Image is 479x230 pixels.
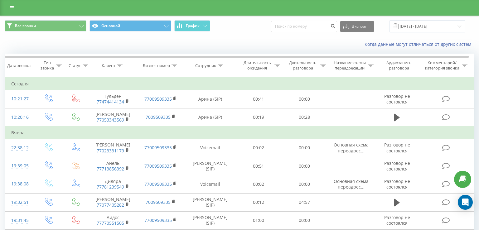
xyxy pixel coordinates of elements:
[241,60,273,71] div: Длительность ожидания
[89,193,137,211] td: [PERSON_NAME]
[69,63,81,68] div: Статус
[195,63,216,68] div: Сотрудник
[97,166,124,172] a: 77713856392
[236,193,282,211] td: 00:12
[89,175,137,193] td: Диляра
[144,145,172,151] a: 77009509335
[333,60,366,71] div: Название схемы переадресации
[102,63,115,68] div: Клиент
[97,117,124,123] a: 77053343569
[174,20,210,31] button: График
[282,175,327,193] td: 00:00
[5,20,86,31] button: Все звонки
[458,195,473,210] div: Open Intercom Messenger
[282,157,327,175] td: 00:00
[90,20,171,31] button: Основной
[97,148,124,154] a: 77023331179
[381,60,418,71] div: Аудиозапись разговора
[184,108,236,127] td: Арина (SIP)
[97,184,124,190] a: 77781239549
[282,211,327,229] td: 00:00
[384,214,410,226] span: Разговор не состоялся
[89,90,137,108] td: Гульден
[143,63,170,68] div: Бизнес номер
[144,163,172,169] a: 77009509335
[384,178,410,190] span: Разговор не состоялся
[236,139,282,157] td: 00:02
[424,60,460,71] div: Комментарий/категория звонка
[334,142,369,153] span: Основная схема переадрес...
[236,90,282,108] td: 00:41
[144,181,172,187] a: 77009509335
[5,127,474,139] td: Вчера
[89,139,137,157] td: [PERSON_NAME]
[282,90,327,108] td: 00:00
[11,178,28,190] div: 19:38:08
[236,175,282,193] td: 00:02
[11,111,28,123] div: 10:20:16
[334,178,369,190] span: Основная схема переадрес...
[97,202,124,208] a: 77077405282
[89,108,137,127] td: [PERSON_NAME]
[11,196,28,208] div: 19:32:51
[184,139,236,157] td: Voicemail
[7,63,31,68] div: Дата звонка
[186,24,200,28] span: График
[40,60,55,71] div: Тип звонка
[184,157,236,175] td: [PERSON_NAME] (SIP)
[184,175,236,193] td: Voicemail
[144,96,172,102] a: 77009509335
[384,142,410,153] span: Разговор не состоялся
[384,93,410,105] span: Разговор не состоялся
[236,108,282,127] td: 00:19
[365,41,474,47] a: Когда данные могут отличаться от других систем
[271,21,337,32] input: Поиск по номеру
[184,90,236,108] td: Арина (SIP)
[5,78,474,90] td: Сегодня
[97,220,124,226] a: 77770551505
[11,214,28,227] div: 19:31:45
[15,23,36,28] span: Все звонки
[11,142,28,154] div: 22:38:12
[384,160,410,172] span: Разговор не состоялся
[11,160,28,172] div: 19:39:05
[287,60,319,71] div: Длительность разговора
[236,211,282,229] td: 01:00
[144,217,172,223] a: 77009509335
[340,21,374,32] button: Экспорт
[146,199,171,205] a: 7009509335
[236,157,282,175] td: 00:51
[89,157,137,175] td: Анель
[11,93,28,105] div: 10:21:27
[97,99,124,105] a: 77474414134
[282,139,327,157] td: 00:00
[282,193,327,211] td: 04:57
[184,211,236,229] td: [PERSON_NAME] (SIP)
[282,108,327,127] td: 00:28
[146,114,171,120] a: 7009509335
[184,193,236,211] td: [PERSON_NAME] (SIP)
[89,211,137,229] td: Айдос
